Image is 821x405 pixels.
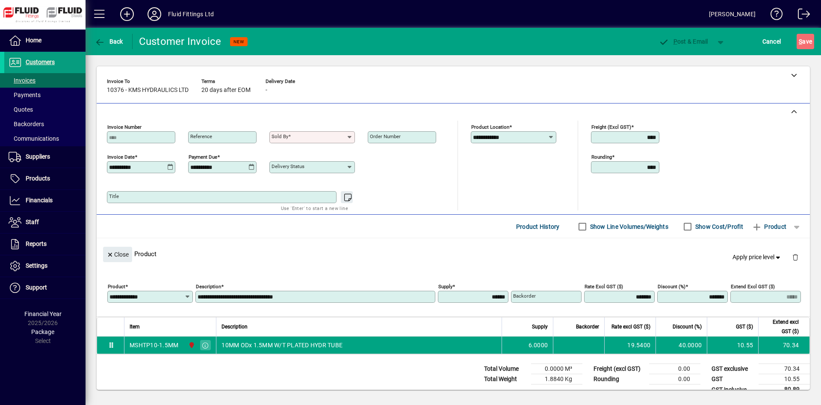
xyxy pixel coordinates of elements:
app-page-header-button: Back [86,34,133,49]
span: Close [106,248,129,262]
app-page-header-button: Close [101,250,134,258]
td: 0.0000 M³ [531,364,582,374]
label: Show Cost/Profit [694,222,743,231]
span: Back [95,38,123,45]
span: P [673,38,677,45]
mat-label: Invoice number [107,124,142,130]
button: Delete [785,247,806,267]
mat-label: Supply [438,284,452,290]
button: Product History [513,219,563,234]
span: Settings [26,262,47,269]
button: Close [103,247,132,262]
span: Payments [9,92,41,98]
span: S [799,38,802,45]
mat-label: Discount (%) [658,284,685,290]
mat-label: Title [109,193,119,199]
td: 1.8840 Kg [531,374,582,384]
mat-label: Product location [471,124,509,130]
a: Suppliers [4,146,86,168]
button: Apply price level [729,250,786,265]
a: Staff [4,212,86,233]
button: Post & Email [654,34,712,49]
td: 70.34 [759,364,810,374]
mat-label: Rounding [591,154,612,160]
span: - [266,87,267,94]
a: Financials [4,190,86,211]
mat-label: Sold by [272,133,288,139]
a: Products [4,168,86,189]
td: Total Weight [480,374,531,384]
td: GST exclusive [707,364,759,374]
mat-label: Freight (excl GST) [591,124,631,130]
a: Home [4,30,86,51]
span: Supply [532,322,548,331]
span: Quotes [9,106,33,113]
a: Invoices [4,73,86,88]
span: Suppliers [26,153,50,160]
span: Apply price level [732,253,782,262]
span: Product History [516,220,560,234]
span: ave [799,35,812,48]
span: Financials [26,197,53,204]
span: Item [130,322,140,331]
span: CHRISTCHURCH [186,340,196,350]
td: Freight (excl GST) [589,364,649,374]
span: Home [26,37,41,44]
span: ost & Email [659,38,708,45]
span: Backorder [576,322,599,331]
div: Fluid Fittings Ltd [168,7,214,21]
span: Backorders [9,121,44,127]
span: Rate excl GST ($) [611,322,650,331]
button: Save [797,34,814,49]
span: Description [221,322,248,331]
span: Products [26,175,50,182]
span: Communications [9,135,59,142]
div: [PERSON_NAME] [709,7,756,21]
a: Logout [791,2,810,30]
span: GST ($) [736,322,753,331]
a: Settings [4,255,86,277]
mat-label: Payment due [189,154,217,160]
td: 80.89 [759,384,810,395]
td: Total Volume [480,364,531,374]
a: Knowledge Base [764,2,783,30]
button: Add [113,6,141,22]
td: GST inclusive [707,384,759,395]
app-page-header-button: Delete [785,253,806,261]
a: Reports [4,234,86,255]
span: Cancel [762,35,781,48]
mat-hint: Use 'Enter' to start a new line [281,203,348,213]
span: Customers [26,59,55,65]
span: Product [752,220,786,234]
mat-label: Reference [190,133,212,139]
mat-label: Delivery status [272,163,304,169]
td: GST [707,374,759,384]
span: Invoices [9,77,35,84]
span: Support [26,284,47,291]
button: Cancel [760,34,783,49]
a: Support [4,277,86,299]
mat-label: Rate excl GST ($) [585,284,623,290]
div: Product [97,238,810,269]
span: Extend excl GST ($) [764,317,799,336]
button: Back [92,34,125,49]
div: Customer Invoice [139,35,221,48]
span: Staff [26,219,39,225]
div: 19.5400 [610,341,650,349]
td: 0.00 [649,364,700,374]
button: Product [747,219,791,234]
mat-label: Backorder [513,293,536,299]
td: Rounding [589,374,649,384]
mat-label: Extend excl GST ($) [731,284,775,290]
td: 40.0000 [656,337,707,354]
td: 10.55 [707,337,758,354]
span: Financial Year [24,310,62,317]
button: Profile [141,6,168,22]
label: Show Line Volumes/Weights [588,222,668,231]
span: Reports [26,240,47,247]
td: 70.34 [758,337,809,354]
a: Quotes [4,102,86,117]
mat-label: Product [108,284,125,290]
span: 10376 - KMS HYDRAULICS LTD [107,87,189,94]
span: NEW [233,39,244,44]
